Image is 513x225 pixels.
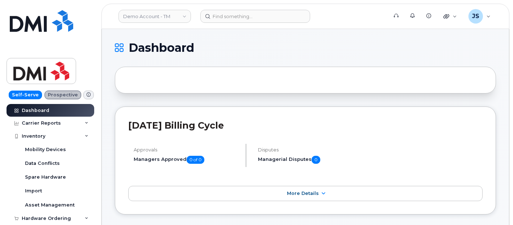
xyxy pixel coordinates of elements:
h5: Managers Approved [134,156,239,164]
h2: [DATE] Billing Cycle [128,120,483,131]
h5: Managerial Disputes [258,156,371,164]
iframe: Messenger Launcher [481,193,508,220]
span: Dashboard [129,42,194,53]
span: 0 [312,156,320,164]
h4: Disputes [258,147,371,153]
span: More Details [287,191,319,196]
h4: Approvals [134,147,239,153]
span: 0 of 0 [187,156,204,164]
